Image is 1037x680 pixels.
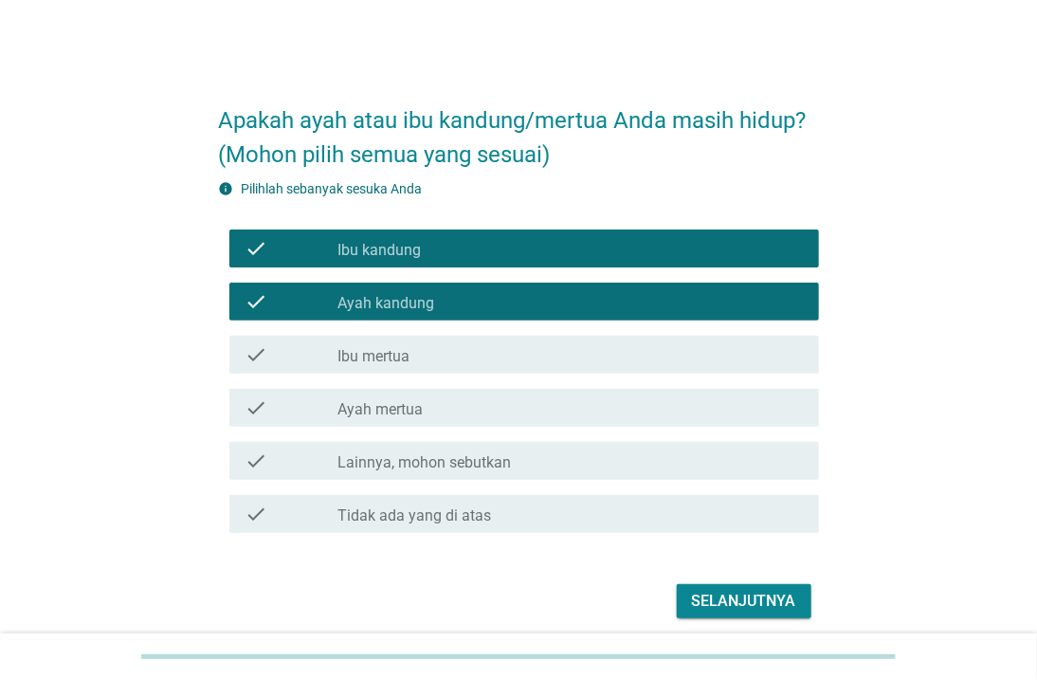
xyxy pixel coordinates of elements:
label: Lainnya, mohon sebutkan [338,453,512,472]
label: Ibu mertua [338,347,410,366]
i: check [245,290,267,313]
i: check [245,503,267,525]
i: info [218,181,233,196]
label: Ibu kandung [338,241,422,260]
div: Selanjutnya [692,590,796,613]
label: Pilihlah sebanyak sesuka Anda [241,181,422,196]
i: check [245,343,267,366]
i: check [245,450,267,472]
label: Ayah kandung [338,294,435,313]
label: Tidak ada yang di atas [338,506,492,525]
label: Ayah mertua [338,400,424,419]
h2: Apakah ayah atau ibu kandung/mertua Anda masih hidup? (Mohon pilih semua yang sesuai) [218,84,818,172]
i: check [245,237,267,260]
button: Selanjutnya [677,584,811,618]
i: check [245,396,267,419]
